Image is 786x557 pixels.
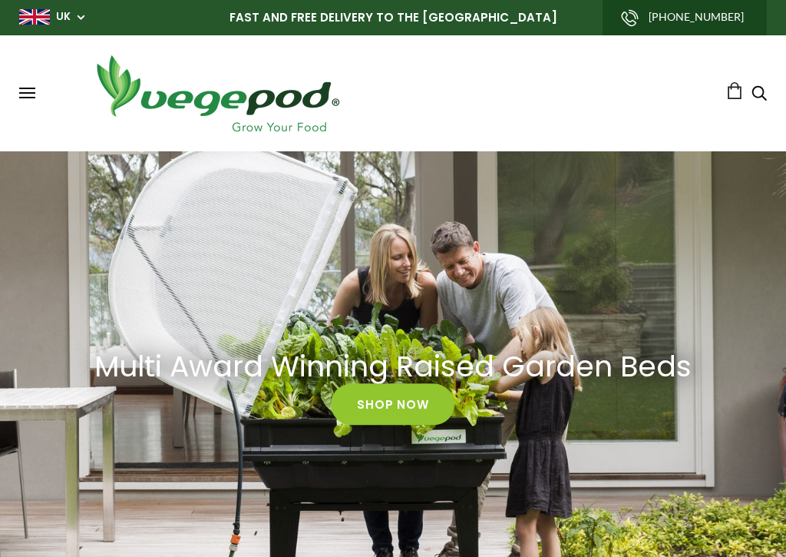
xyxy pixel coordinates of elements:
[331,384,454,426] a: Shop Now
[751,87,767,103] a: Search
[19,9,50,25] img: gb_large.png
[78,349,708,383] a: Multi Award Winning Raised Garden Beds
[83,51,352,136] img: Vegepod
[56,9,71,25] a: UK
